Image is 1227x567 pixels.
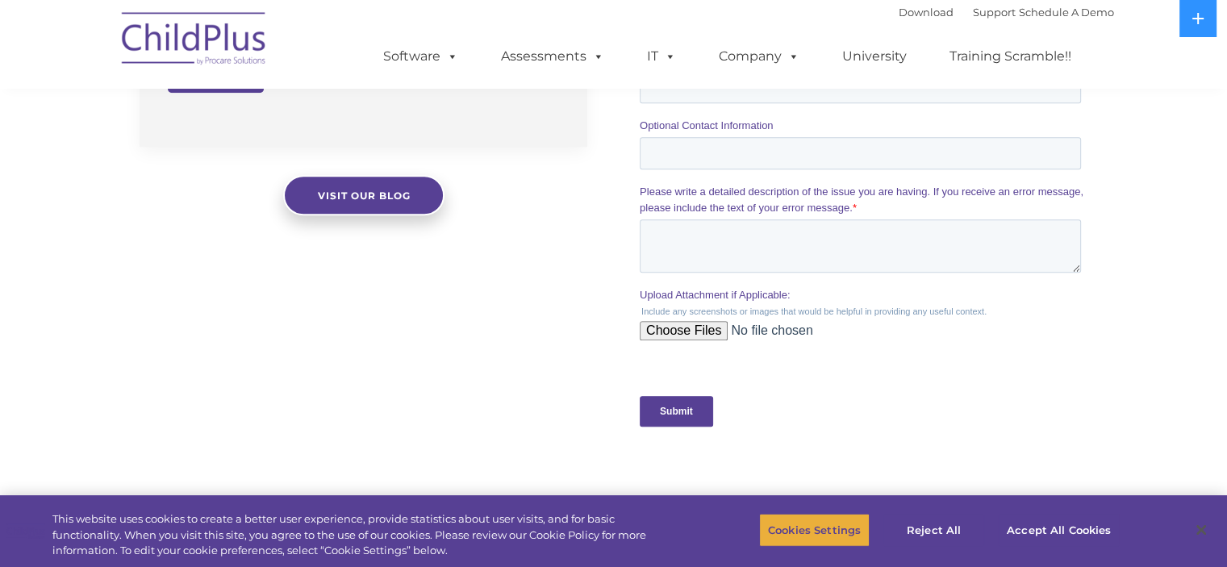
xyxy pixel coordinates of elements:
[367,40,474,73] a: Software
[899,6,1114,19] font: |
[998,513,1120,547] button: Accept All Cookies
[899,6,954,19] a: Download
[759,513,870,547] button: Cookies Settings
[973,6,1016,19] a: Support
[485,40,620,73] a: Assessments
[224,106,273,119] span: Last name
[52,511,675,559] div: This website uses cookies to create a better user experience, provide statistics about user visit...
[826,40,923,73] a: University
[283,175,444,215] a: Visit our blog
[883,513,984,547] button: Reject All
[631,40,692,73] a: IT
[317,190,410,202] span: Visit our blog
[114,1,275,81] img: ChildPlus by Procare Solutions
[224,173,293,185] span: Phone number
[933,40,1087,73] a: Training Scramble!!
[1183,512,1219,548] button: Close
[703,40,816,73] a: Company
[1019,6,1114,19] a: Schedule A Demo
